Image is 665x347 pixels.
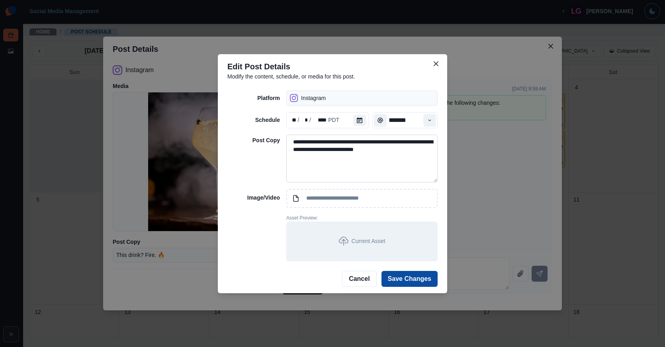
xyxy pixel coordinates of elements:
div: / [297,116,300,124]
div: Date [288,116,340,124]
p: Post Copy [227,136,280,145]
div: Time [372,112,438,128]
button: Cancel [342,271,376,287]
div: month [288,116,297,124]
p: Instagram [301,94,326,102]
p: Edit Post Details [227,61,438,73]
div: / [309,116,312,124]
p: Modify the content, schedule, or media for this post. [227,73,438,81]
button: Time [423,114,436,127]
p: Image/Video [227,194,280,202]
button: Time [374,114,387,127]
p: Asset Preview: [286,214,438,222]
p: Platform [227,94,280,102]
div: day [300,116,309,124]
p: Schedule [227,116,280,124]
div: year [312,116,327,124]
button: Save Changes [381,271,438,287]
button: Calendar [353,115,366,126]
button: Close [430,57,442,70]
input: Select Time [372,112,438,128]
p: Current Asset [352,237,385,245]
div: time zone [327,116,340,124]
